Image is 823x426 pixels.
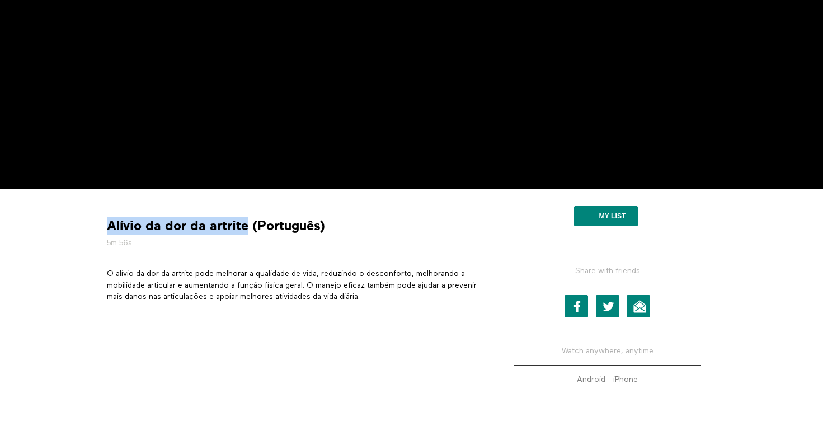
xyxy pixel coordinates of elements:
[577,376,605,383] strong: Android
[627,295,650,317] a: Email
[565,295,588,317] a: Facebook
[574,376,608,383] a: Android
[107,237,482,249] h5: 5m 56s
[613,376,638,383] strong: iPhone
[107,217,325,235] strong: Alívio da dor da artrite (Português)
[107,268,482,302] p: O alívio da dor da artrite pode melhorar a qualidade de vida, reduzindo o desconforto, melhorando...
[514,265,701,285] h5: Share with friends
[514,337,701,366] h5: Watch anywhere, anytime
[596,295,619,317] a: Twitter
[610,376,641,383] a: iPhone
[574,206,637,226] button: My list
